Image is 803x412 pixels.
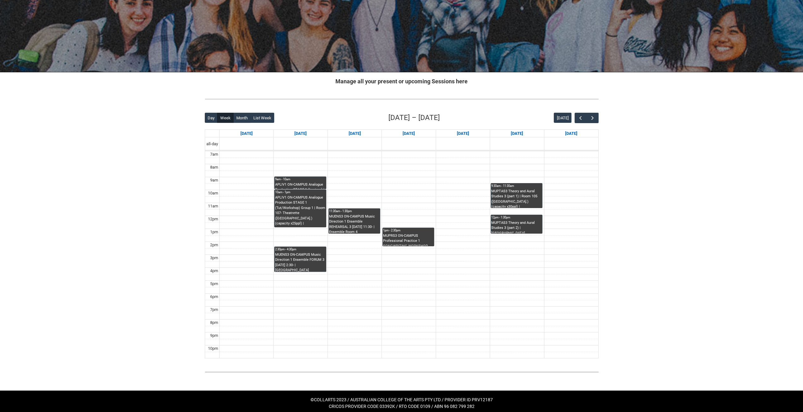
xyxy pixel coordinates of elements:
[250,113,274,123] button: List Week
[275,247,325,252] div: 2:30pm - 4:30pm
[383,233,434,246] div: MUPRS3 ON-CAMPUS Professional Practice 1 SONGWRITING WORKSHOP STAGE 3 WED 1:00 | [GEOGRAPHIC_DATA...
[275,195,325,227] div: APLIV1 ON-CAMPUS Analogue Production STAGE 1 (Tut/Workshop) Group 1 | Room 107- Theatrette ([GEOG...
[217,113,233,123] button: Week
[207,216,219,222] div: 12pm
[275,177,325,182] div: 9am - 10am
[205,368,599,375] img: REDU_GREY_LINE
[401,130,416,137] a: Go to September 17, 2025
[329,209,380,213] div: 11:30am - 1:30pm
[209,151,219,158] div: 7am
[347,130,362,137] a: Go to September 16, 2025
[209,281,219,287] div: 5pm
[239,130,254,137] a: Go to September 14, 2025
[455,130,470,137] a: Go to September 18, 2025
[491,189,542,208] div: MUPTAS3 Theory and Aural Studies 3 (part 1) | Room 105 ([GEOGRAPHIC_DATA].) (capacity x30ppl) | [...
[209,294,219,300] div: 6pm
[491,220,542,234] div: MUPTAS3 Theory and Aural Studies 3 (part 2) | [GEOGRAPHIC_DATA] ([GEOGRAPHIC_DATA].) (capacity x2...
[209,255,219,261] div: 3pm
[205,113,218,123] button: Day
[275,182,325,189] div: APLIV1 ON-CAMPUS Analogue Production STAGE 1 (Lecture) | [GEOGRAPHIC_DATA] ([GEOGRAPHIC_DATA].) (...
[209,242,219,248] div: 2pm
[209,319,219,326] div: 8pm
[388,112,440,123] h2: [DATE] – [DATE]
[209,229,219,235] div: 1pm
[510,130,524,137] a: Go to September 19, 2025
[554,113,571,123] button: [DATE]
[293,130,308,137] a: Go to September 15, 2025
[205,77,599,86] h2: Manage all your present or upcoming Sessions here
[275,190,325,194] div: 10am - 1pm
[491,184,542,188] div: 9:30am - 11:30am
[205,141,219,147] span: all-day
[209,332,219,339] div: 9pm
[575,113,587,123] button: Previous Week
[209,164,219,170] div: 8am
[207,203,219,209] div: 11am
[275,252,325,272] div: MUENS3 ON-CAMPUS Music Direction 1 Ensemble FORUM 3 [DATE] 2:30- | [GEOGRAPHIC_DATA] ([GEOGRAPHIC...
[205,96,599,102] img: REDU_GREY_LINE
[491,215,542,220] div: 12pm - 1:30pm
[329,214,380,234] div: MUENS3 ON-CAMPUS Music Direction 1 Ensemble REHEARSAL 3 [DATE] 11:30- | Ensemble Room 4 ([GEOGRAP...
[207,345,219,352] div: 10pm
[564,130,579,137] a: Go to September 20, 2025
[209,177,219,183] div: 9am
[586,113,598,123] button: Next Week
[209,268,219,274] div: 4pm
[209,307,219,313] div: 7pm
[233,113,251,123] button: Month
[383,228,434,233] div: 1pm - 2:30pm
[207,190,219,196] div: 10am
